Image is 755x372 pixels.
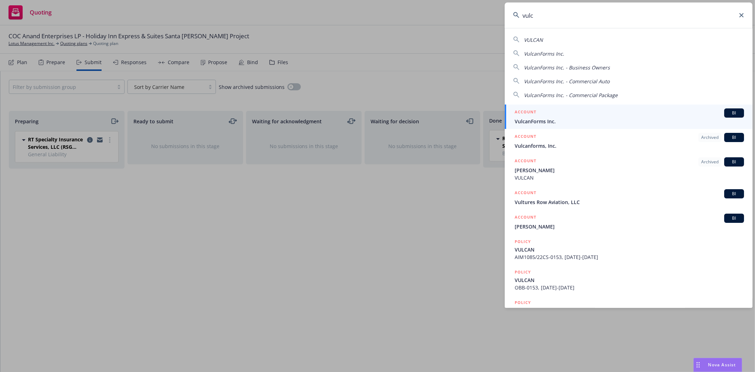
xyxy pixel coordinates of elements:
span: BI [727,215,741,221]
a: ACCOUNTArchivedBIVulcanforms, Inc. [505,129,753,153]
span: VULCAN [515,174,744,181]
a: POLICYVULCANOBB-0153, [DATE]-[DATE] [505,265,753,295]
button: Nova Assist [693,358,742,372]
span: Archived [701,159,719,165]
h5: POLICY [515,238,531,245]
h5: ACCOUNT [515,108,536,117]
span: VulcanForms Inc. - Cyber [515,307,744,314]
span: BI [727,159,741,165]
h5: ACCOUNT [515,189,536,198]
span: VulcanForms Inc. [524,50,564,57]
span: BI [727,191,741,197]
h5: POLICY [515,269,531,276]
span: VULCAN [524,36,543,43]
span: [PERSON_NAME] [515,167,744,174]
span: Vultures Row Aviation, LLC [515,198,744,206]
span: VulcanForms Inc. - Commercial Package [524,92,618,98]
input: Search... [505,2,753,28]
span: BI [727,110,741,116]
span: Archived [701,134,719,141]
span: AIM1085/22CS-0153, [DATE]-[DATE] [515,253,744,261]
span: VulcanForms Inc. [515,118,744,125]
span: [PERSON_NAME] [515,223,744,230]
span: Nova Assist [708,362,736,368]
a: ACCOUNTBIVulcanForms Inc. [505,105,753,129]
h5: POLICY [515,299,531,306]
span: VulcanForms Inc. - Business Owners [524,64,610,71]
div: Drag to move [694,358,703,372]
span: VulcanForms Inc. - Commercial Auto [524,78,610,85]
a: ACCOUNTBI[PERSON_NAME] [505,210,753,234]
a: ACCOUNTArchivedBI[PERSON_NAME]VULCAN [505,153,753,185]
h5: ACCOUNT [515,133,536,141]
a: ACCOUNTBIVultures Row Aviation, LLC [505,185,753,210]
span: VULCAN [515,246,744,253]
h5: ACCOUNT [515,214,536,222]
a: POLICYVulcanForms Inc. - Cyber [505,295,753,326]
a: POLICYVULCANAIM1085/22CS-0153, [DATE]-[DATE] [505,234,753,265]
span: VULCAN [515,276,744,284]
span: OBB-0153, [DATE]-[DATE] [515,284,744,291]
span: Vulcanforms, Inc. [515,142,744,150]
h5: ACCOUNT [515,157,536,166]
span: BI [727,134,741,141]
